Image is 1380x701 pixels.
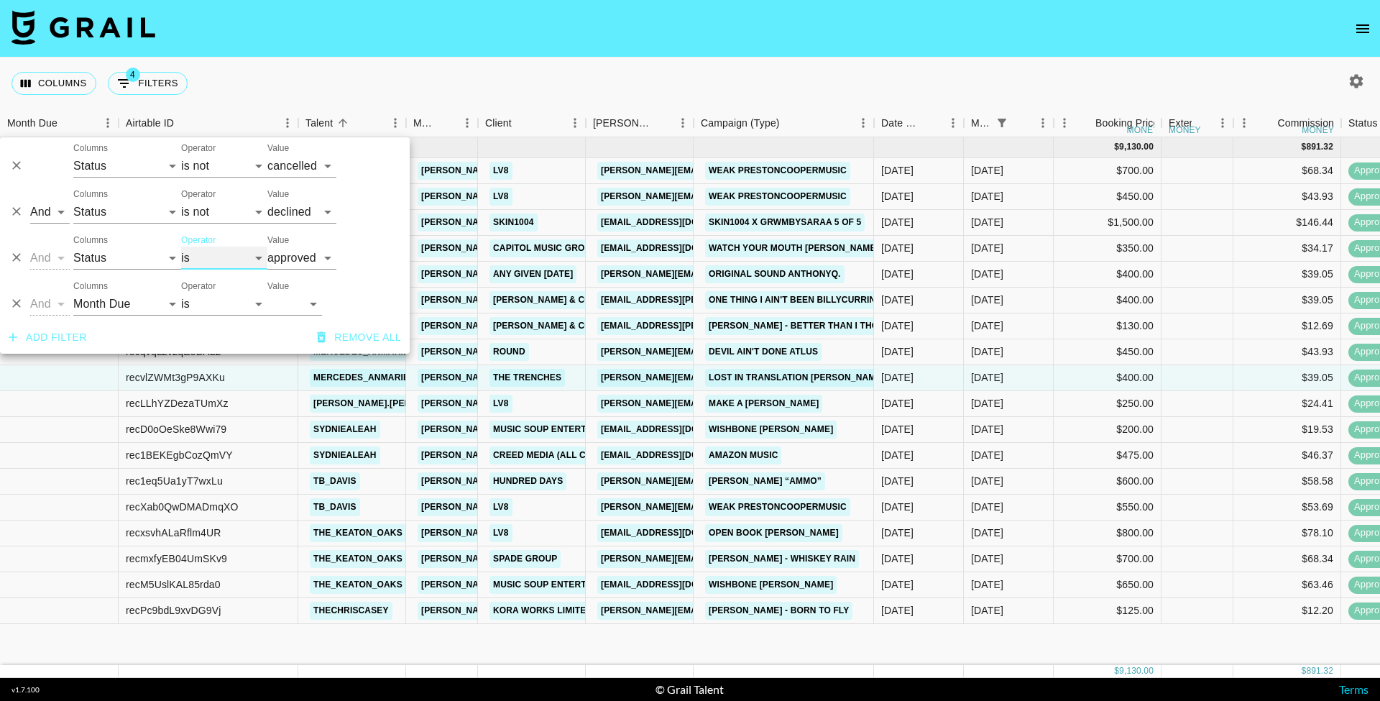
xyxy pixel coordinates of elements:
div: 9/9/2025 [881,267,914,281]
a: LV8 [489,162,512,180]
div: Client [478,109,586,137]
div: 891.32 [1306,665,1333,677]
button: Sort [922,113,942,133]
div: recxsvhALaRflm4UR [126,526,221,540]
div: 8/22/2025 [881,474,914,488]
button: Sort [333,113,353,133]
a: [PERSON_NAME][EMAIL_ADDRESS][DOMAIN_NAME] [597,602,832,620]
div: recmxfyEB04UmSKv9 [126,551,227,566]
div: recvlZWMt3gP9AXKu [126,370,225,385]
div: 8/26/2025 [881,422,914,436]
button: Delete [6,201,27,222]
a: Any given [DATE] [489,265,576,283]
div: 891.32 [1306,141,1333,153]
div: $39.05 [1233,288,1341,313]
div: 8/29/2025 [881,551,914,566]
a: [PERSON_NAME][EMAIL_ADDRESS][DOMAIN_NAME] [597,395,832,413]
div: Talent [298,109,406,137]
div: $53.69 [1233,495,1341,521]
button: Delete [6,293,27,314]
div: Client [485,109,512,137]
div: Sep '25 [971,293,1003,307]
a: tb_davis [310,472,360,490]
a: the_keaton_oaks [310,524,406,542]
button: Select columns [11,72,96,95]
div: $68.34 [1233,546,1341,572]
button: Show filters [992,113,1012,133]
div: Sep '25 [971,370,1003,385]
a: [PERSON_NAME][EMAIL_ADDRESS][DOMAIN_NAME] [597,343,832,361]
div: $63.46 [1233,572,1341,598]
div: $700.00 [1054,546,1161,572]
div: Campaign (Type) [701,109,780,137]
label: Operator [181,234,216,247]
div: Booker [586,109,694,137]
div: [PERSON_NAME] [593,109,652,137]
div: 9/9/2025 [881,396,914,411]
a: [EMAIL_ADDRESS][DOMAIN_NAME] [597,421,758,439]
a: Round [489,343,529,361]
div: $400.00 [1054,365,1161,391]
a: [PERSON_NAME][EMAIL_ADDRESS][DOMAIN_NAME] [418,602,652,620]
a: [PERSON_NAME] & Co LLC [489,291,615,309]
button: Delete [6,247,27,268]
a: SKIN1004 x grwmbysaraa 5 of 5 [705,214,865,232]
a: Wishbone [PERSON_NAME] [705,576,837,594]
button: Sort [436,113,456,133]
a: [PERSON_NAME] - Better Than I Thought [705,317,907,335]
div: $46.37 [1233,443,1341,469]
a: [PERSON_NAME][EMAIL_ADDRESS][DOMAIN_NAME] [418,239,652,257]
button: Menu [97,112,119,134]
a: Creed Media (All Campaigns) [489,446,639,464]
label: Columns [73,142,108,155]
label: Columns [73,234,108,247]
a: Watch Your Mouth [PERSON_NAME] [705,239,883,257]
div: $39.05 [1233,262,1341,288]
div: Commission [1277,109,1334,137]
label: Columns [73,280,108,293]
a: SKIN1004 [489,214,538,232]
div: $650.00 [1054,572,1161,598]
button: Menu [1233,112,1255,134]
div: Sep '25 [971,189,1003,203]
a: thechriscasey [310,602,392,620]
div: $12.20 [1233,598,1341,624]
div: $400.00 [1054,288,1161,313]
a: mercedes_anmarie_ [310,369,418,387]
a: [EMAIL_ADDRESS][PERSON_NAME][DOMAIN_NAME] [597,291,832,309]
button: open drawer [1348,14,1377,43]
select: Logic operator [30,201,70,224]
a: [PERSON_NAME][EMAIL_ADDRESS][DOMAIN_NAME] [418,446,652,464]
button: Delete [6,155,27,176]
a: original sound AnthonyQ. [705,265,845,283]
div: 9/8/2025 [881,500,914,514]
div: $350.00 [1054,236,1161,262]
div: $43.93 [1233,339,1341,365]
a: Spade Group [489,550,561,568]
button: Sort [652,113,672,133]
div: 9/11/2025 [881,603,914,618]
a: LV8 [489,188,512,206]
div: Sep '25 [971,163,1003,178]
div: 9/4/2025 [881,293,914,307]
a: [PERSON_NAME][EMAIL_ADDRESS][DOMAIN_NAME] [418,291,652,309]
div: $800.00 [1054,521,1161,546]
a: [PERSON_NAME] “Ammo” [705,472,825,490]
a: [PERSON_NAME][EMAIL_ADDRESS][DOMAIN_NAME] [597,472,832,490]
a: Wishbone [PERSON_NAME] [705,421,837,439]
a: [EMAIL_ADDRESS][DOMAIN_NAME] [597,214,758,232]
div: $146.44 [1233,210,1341,236]
button: Menu [564,112,586,134]
div: 9/8/2025 [881,163,914,178]
a: the_keaton_oaks [310,576,406,594]
div: Sep '25 [971,551,1003,566]
div: $78.10 [1233,521,1341,546]
a: [PERSON_NAME][EMAIL_ADDRESS][DOMAIN_NAME] [418,395,652,413]
label: Value [267,188,289,201]
div: Sep '25 [971,448,1003,462]
a: [PERSON_NAME][EMAIL_ADDRESS][DOMAIN_NAME] [418,188,652,206]
div: Date Created [874,109,964,137]
a: [PERSON_NAME] & Co LLC [489,317,615,335]
div: 7/10/2025 [881,215,914,229]
div: $19.53 [1233,417,1341,443]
